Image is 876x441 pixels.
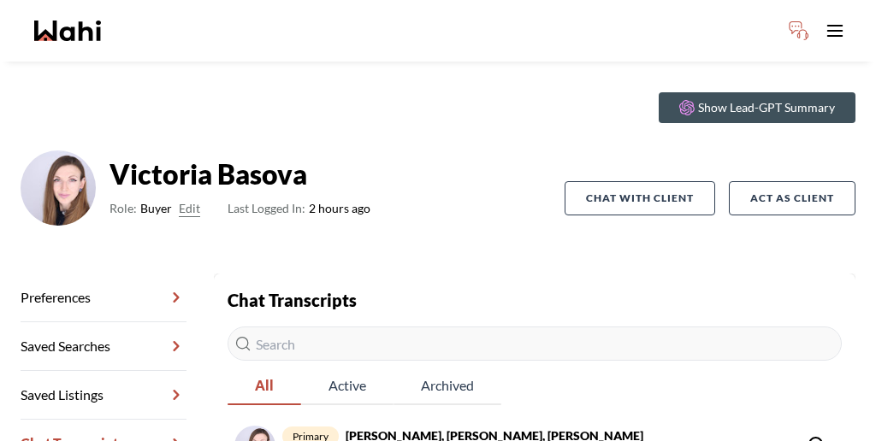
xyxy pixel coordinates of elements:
span: Active [301,367,394,403]
span: 2 hours ago [228,198,370,219]
span: Last Logged In: [228,201,305,215]
button: Archived [394,367,501,405]
button: Act as Client [729,181,855,215]
button: Show Lead-GPT Summary [659,92,855,123]
a: Wahi homepage [34,21,101,41]
button: Chat with client [565,181,715,215]
strong: Victoria Basova [109,157,370,191]
p: Show Lead-GPT Summary [698,99,835,116]
button: Edit [179,198,200,219]
button: All [228,367,301,405]
button: Toggle open navigation menu [818,14,852,48]
span: Buyer [140,198,172,219]
button: Active [301,367,394,405]
input: Search [228,326,842,361]
a: Saved Listings [21,371,186,420]
a: Preferences [21,273,186,322]
span: Role: [109,198,137,219]
span: All [228,367,301,403]
span: Archived [394,367,501,403]
img: ACg8ocJLbAeaUcNUA22zjGfI_44N4GMYf3ED1k8w5Dfc8rLNrV9eliWx=s96-c [21,150,96,226]
strong: Chat Transcripts [228,290,357,310]
a: Saved Searches [21,322,186,371]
